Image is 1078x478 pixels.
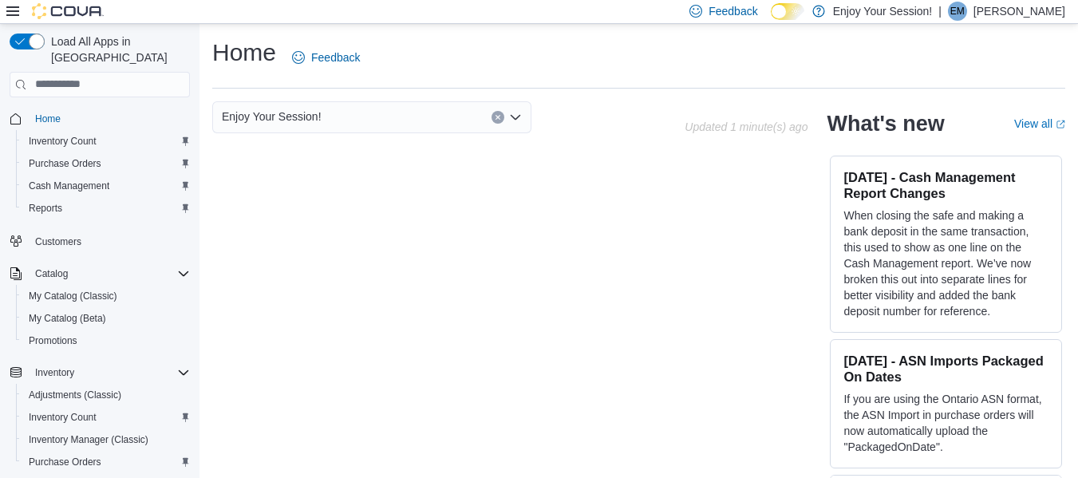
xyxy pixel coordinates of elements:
p: [PERSON_NAME] [973,2,1065,21]
span: Purchase Orders [29,157,101,170]
span: Dark Mode [771,20,772,21]
button: Promotions [16,330,196,352]
a: Promotions [22,331,84,350]
span: Promotions [29,334,77,347]
span: Adjustments (Classic) [22,385,190,405]
p: Updated 1 minute(s) ago [685,120,808,133]
span: Home [35,113,61,125]
button: Open list of options [509,111,522,124]
button: My Catalog (Beta) [16,307,196,330]
span: Adjustments (Classic) [29,389,121,401]
h3: [DATE] - Cash Management Report Changes [843,169,1048,201]
button: Cash Management [16,175,196,197]
input: Dark Mode [771,3,804,20]
a: Adjustments (Classic) [22,385,128,405]
h1: Home [212,37,276,69]
button: Catalog [29,264,74,283]
h2: What's new [827,111,944,136]
span: Promotions [22,331,190,350]
span: Feedback [709,3,757,19]
span: My Catalog (Beta) [29,312,106,325]
button: Inventory [29,363,81,382]
a: Reports [22,199,69,218]
p: When closing the safe and making a bank deposit in the same transaction, this used to show as one... [843,207,1048,319]
span: My Catalog (Beta) [22,309,190,328]
button: Inventory Manager (Classic) [16,429,196,451]
span: Purchase Orders [22,452,190,472]
span: Inventory [29,363,190,382]
span: Reports [22,199,190,218]
p: If you are using the Ontario ASN format, the ASN Import in purchase orders will now automatically... [843,391,1048,455]
span: Inventory Count [22,408,190,427]
h3: [DATE] - ASN Imports Packaged On Dates [843,353,1048,385]
span: My Catalog (Classic) [22,286,190,306]
a: Purchase Orders [22,452,108,472]
span: EM [950,2,965,21]
img: Cova [32,3,104,19]
span: Inventory Manager (Classic) [29,433,148,446]
a: Inventory Manager (Classic) [22,430,155,449]
span: Customers [29,231,190,251]
a: Cash Management [22,176,116,196]
span: Cash Management [29,180,109,192]
a: Purchase Orders [22,154,108,173]
span: Catalog [35,267,68,280]
a: Feedback [286,41,366,73]
span: Inventory Manager (Classic) [22,430,190,449]
span: Enjoy Your Session! [222,107,322,126]
a: Home [29,109,67,128]
span: Purchase Orders [22,154,190,173]
span: Reports [29,202,62,215]
button: Purchase Orders [16,152,196,175]
span: Inventory Count [22,132,190,151]
button: Clear input [492,111,504,124]
a: My Catalog (Classic) [22,286,124,306]
button: Purchase Orders [16,451,196,473]
p: | [938,2,942,21]
a: My Catalog (Beta) [22,309,113,328]
button: Home [3,107,196,130]
span: Catalog [29,264,190,283]
span: Home [29,109,190,128]
span: Purchase Orders [29,456,101,468]
span: Inventory Count [29,411,97,424]
span: My Catalog (Classic) [29,290,117,302]
button: Inventory [3,361,196,384]
a: View allExternal link [1014,117,1065,130]
span: Inventory Count [29,135,97,148]
button: Adjustments (Classic) [16,384,196,406]
button: Customers [3,229,196,252]
button: Inventory Count [16,406,196,429]
p: Enjoy Your Session! [833,2,933,21]
a: Inventory Count [22,132,103,151]
svg: External link [1056,120,1065,129]
div: Elya Massir [948,2,967,21]
span: Load All Apps in [GEOGRAPHIC_DATA] [45,34,190,65]
span: Cash Management [22,176,190,196]
a: Inventory Count [22,408,103,427]
span: Customers [35,235,81,248]
button: Catalog [3,263,196,285]
button: My Catalog (Classic) [16,285,196,307]
a: Customers [29,232,88,251]
button: Inventory Count [16,130,196,152]
span: Inventory [35,366,74,379]
span: Feedback [311,49,360,65]
button: Reports [16,197,196,219]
